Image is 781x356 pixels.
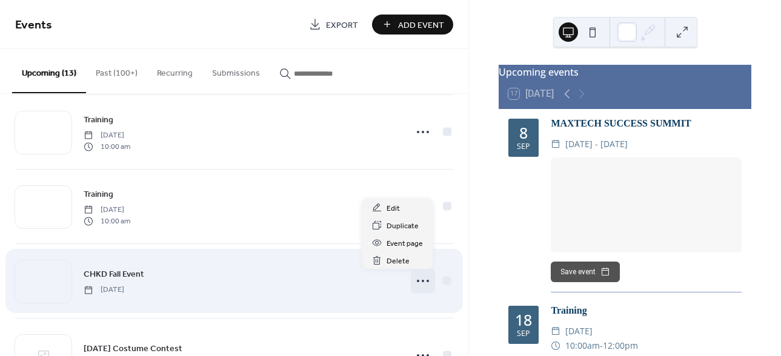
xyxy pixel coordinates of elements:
span: Training [84,114,113,127]
span: 10:00am [565,338,600,353]
button: Recurring [147,49,202,92]
span: [DATE] [84,130,130,141]
button: Save event [551,262,620,282]
span: [DATE] [84,205,130,216]
span: Export [326,19,358,31]
a: Export [300,15,367,35]
div: Sep [517,143,530,151]
div: MAXTECH SUCCESS SUMMIT [551,116,742,131]
span: Events [15,13,52,37]
div: Sep [517,330,530,338]
button: Submissions [202,49,270,92]
div: ​ [551,324,560,338]
span: 10:00 am [84,141,130,152]
span: CHKD Fall Event [84,268,144,281]
span: Delete [387,255,410,268]
span: Training [84,188,113,201]
span: [DATE] Costume Contest [84,343,182,355]
div: 18 [515,312,532,328]
span: [DATE] - [DATE] [565,137,628,151]
span: 10:00 am [84,216,130,226]
div: Training [551,303,742,318]
span: [DATE] [84,285,124,295]
a: Training [84,113,113,127]
span: Event page [387,237,423,250]
button: Upcoming (13) [12,49,86,93]
span: Add Event [398,19,444,31]
span: 12:00pm [603,338,638,353]
button: Past (100+) [86,49,147,92]
div: Upcoming events [499,65,751,79]
div: 8 [519,125,528,140]
span: - [600,338,603,353]
a: [DATE] Costume Contest [84,341,182,355]
a: CHKD Fall Event [84,267,144,281]
button: Add Event [372,15,453,35]
a: Training [84,187,113,201]
span: [DATE] [565,324,593,338]
span: Edit [387,202,400,215]
div: ​ [551,137,560,151]
span: Duplicate [387,220,419,232]
div: ​ [551,338,560,353]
